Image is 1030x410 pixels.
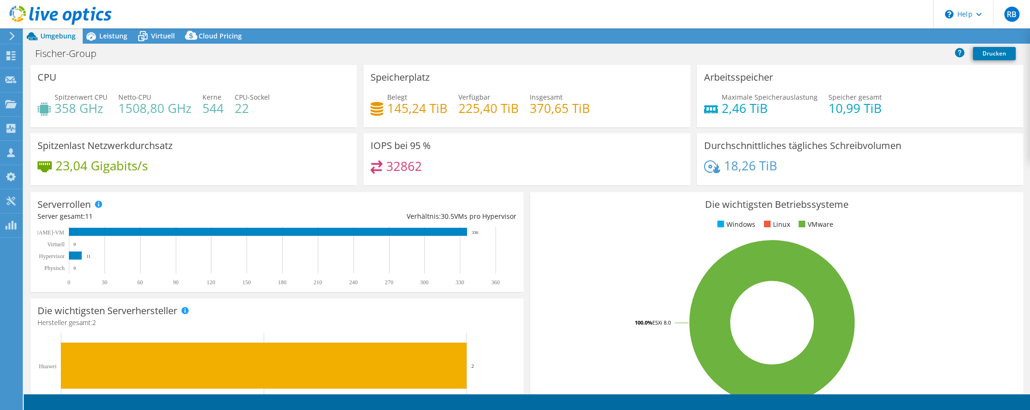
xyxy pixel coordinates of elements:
[829,103,882,113] h4: 10,99 TiB
[151,31,175,40] span: Virtuell
[945,10,954,19] svg: \n
[235,103,270,113] h4: 22
[31,48,111,59] h1: Fischer-Group
[278,279,286,286] text: 180
[349,279,358,286] text: 240
[456,279,464,286] text: 330
[202,93,221,102] span: Kerne
[387,93,407,102] span: Belegt
[44,265,65,271] text: Physisch
[652,319,671,326] tspan: ESXi 8.0
[1004,7,1020,22] span: RB
[242,279,251,286] text: 150
[92,318,96,327] span: 2
[47,241,65,248] text: Virtuell
[973,47,1016,60] a: Drucken
[118,103,191,113] h4: 1508,80 GHz
[173,279,179,286] text: 90
[530,103,590,113] h4: 370,65 TiB
[38,306,177,316] h3: Die wichtigsten Serverhersteller
[385,279,393,286] text: 270
[38,199,91,210] h3: Serverrollen
[39,363,57,370] text: Huawei
[137,279,143,286] text: 60
[387,103,448,113] h4: 145,24 TiB
[235,93,270,102] span: CPU-Sockel
[202,103,224,113] h4: 544
[38,317,516,328] h4: Hersteller gesamt:
[722,103,818,113] h4: 2,46 TiB
[724,160,777,171] h4: 18,26 TiB
[199,31,242,40] span: Cloud Pricing
[441,212,454,221] span: 30.5
[38,140,172,151] h3: Spitzenlast Netzwerkdurchsatz
[99,31,127,40] span: Leistung
[472,230,478,235] text: 336
[420,279,429,286] text: 300
[314,279,322,286] text: 210
[67,279,70,286] text: 0
[715,219,755,230] li: Windows
[277,211,516,222] div: Verhältnis: VMs pro Hypervisor
[704,72,773,83] h3: Arbeitsspeicher
[458,93,490,102] span: Verfügbar
[635,319,652,326] tspan: 100.0%
[56,160,148,171] h4: 23,04 Gigabits/s
[762,219,790,230] li: Linux
[74,242,76,247] text: 0
[38,72,57,83] h3: CPU
[371,72,429,83] h3: Speicherplatz
[74,266,76,270] text: 0
[39,253,65,260] text: Hypervisor
[796,219,833,230] li: VMware
[537,199,1016,210] h3: Die wichtigsten Betriebssysteme
[458,103,519,113] h4: 225,40 TiB
[85,212,93,221] span: 11
[704,140,901,151] h3: Durchschnittliches tägliches Schreibvolumen
[471,363,474,369] text: 2
[118,93,151,102] span: Netto-CPU
[40,31,76,40] span: Umgebung
[371,140,431,151] h3: IOPS bei 95 %
[102,279,107,286] text: 30
[55,93,107,102] span: Spitzenwert CPU
[38,211,277,222] div: Server gesamt:
[386,161,422,171] h4: 32862
[55,103,107,113] h4: 358 GHz
[530,93,563,102] span: Insgesamt
[86,254,91,259] text: 11
[722,93,818,102] span: Maximale Speicherauslastung
[207,279,215,286] text: 120
[829,93,882,102] span: Speicher gesamt
[491,279,500,286] text: 360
